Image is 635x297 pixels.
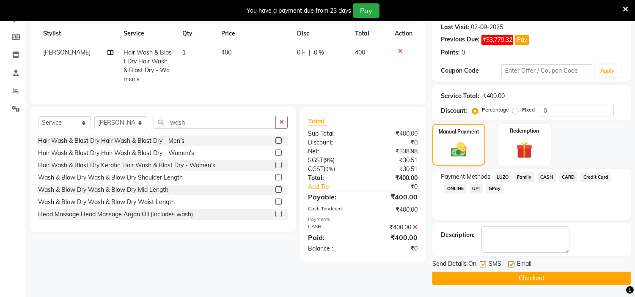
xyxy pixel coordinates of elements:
[363,138,424,147] div: ₹0
[302,138,363,147] div: Discount:
[302,244,363,253] div: Balance :
[514,172,534,182] span: Family
[517,259,531,270] span: Email
[522,106,535,114] label: Fixed
[38,185,168,194] div: Wash & Blow Dry Wash & Blow Dry Mid Length
[439,128,479,136] label: Manual Payment
[596,65,620,77] button: Apply
[441,231,475,240] div: Description:
[302,156,363,165] div: ( )
[38,210,193,219] div: Head Massage Head Massage Argan Oil (Includes wash)
[247,6,351,15] div: You have a payment due from 23 days
[470,184,483,193] span: UPI
[308,165,324,173] span: CGST
[580,172,611,182] span: Credit Card
[446,141,471,159] img: _cash.svg
[308,156,323,164] span: SGST
[302,232,363,243] div: Paid:
[538,172,556,182] span: CASH
[363,244,424,253] div: ₹0
[309,48,311,57] span: |
[43,49,91,56] span: [PERSON_NAME]
[363,129,424,138] div: ₹400.00
[441,35,480,45] div: Previous Due:
[444,184,466,193] span: ONLINE
[390,24,418,43] th: Action
[363,192,424,202] div: ₹400.00
[363,147,424,156] div: ₹338.98
[373,183,424,191] div: ₹0
[302,129,363,138] div: Sub Total:
[353,3,379,18] button: Pay
[481,35,513,45] span: ₹53,779.32
[292,24,350,43] th: Disc
[154,116,276,129] input: Search or Scan
[216,24,292,43] th: Price
[38,198,175,207] div: Wash & Blow Dry Wash & Blow Dry Waist Length
[441,172,490,181] span: Payment Methods
[363,223,424,232] div: ₹400.00
[471,23,503,32] div: 02-09-2025
[515,35,529,45] button: Pay
[494,172,511,182] span: LUZO
[302,174,363,183] div: Total:
[441,48,460,57] div: Points:
[124,49,172,83] span: Hair Wash & Blast Dry Hair Wash & Blast Dry - Women's
[441,23,469,32] div: Last Visit:
[511,140,538,161] img: _gift.svg
[38,149,194,158] div: Hair Wash & Blast Dry Hair Wash & Blast Dry - Women's
[38,173,183,182] div: Wash & Blow Dry Wash & Blow Dry Shoulder Length
[177,24,216,43] th: Qty
[302,192,363,202] div: Payable:
[559,172,577,182] span: CARD
[363,174,424,183] div: ₹400.00
[363,232,424,243] div: ₹400.00
[314,48,324,57] span: 0 %
[325,166,333,172] span: 9%
[325,157,333,163] span: 9%
[363,205,424,214] div: ₹400.00
[221,49,231,56] span: 400
[119,24,178,43] th: Service
[308,117,327,125] span: Total
[38,161,215,170] div: Hair Wash & Blast Dry Keratin Hair Wash & Blast Dry - Women's
[489,259,501,270] span: SMS
[350,24,390,43] th: Total
[462,48,465,57] div: 0
[302,183,373,191] a: Add Tip
[308,216,418,223] div: Payments
[182,49,186,56] span: 1
[486,184,503,193] span: GPay
[483,92,505,101] div: ₹400.00
[363,165,424,174] div: ₹30.51
[441,106,467,115] div: Discount:
[441,92,479,101] div: Service Total:
[302,205,363,214] div: Cash Tendered:
[432,259,476,270] span: Send Details On
[302,223,363,232] div: CASH
[302,165,363,174] div: ( )
[302,147,363,156] div: Net:
[501,64,592,77] input: Enter Offer / Coupon Code
[38,136,184,145] div: Hair Wash & Blast Dry Hair Wash & Blast Dry - Men's
[510,127,539,135] label: Redemption
[355,49,366,56] span: 400
[297,48,305,57] span: 0 F
[482,106,509,114] label: Percentage
[38,24,119,43] th: Stylist
[363,156,424,165] div: ₹30.51
[432,272,631,285] button: Checkout
[441,66,501,75] div: Coupon Code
